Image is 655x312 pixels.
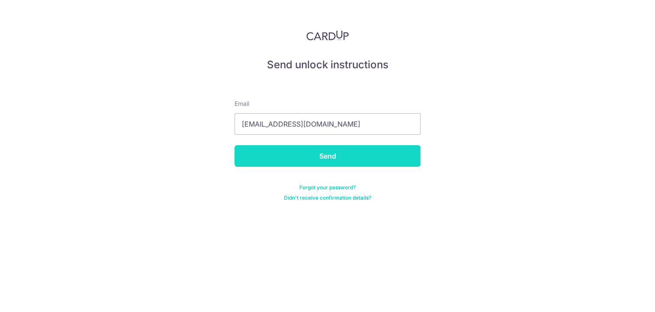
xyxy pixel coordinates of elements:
[234,58,421,72] h5: Send unlock instructions
[284,194,371,201] a: Didn't receive confirmation details?
[306,30,349,41] img: CardUp Logo
[234,100,249,107] span: translation missing: en.devise.label.Email
[234,145,421,167] input: Send
[234,113,421,135] input: Enter your Email
[299,184,356,191] a: Forgot your password?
